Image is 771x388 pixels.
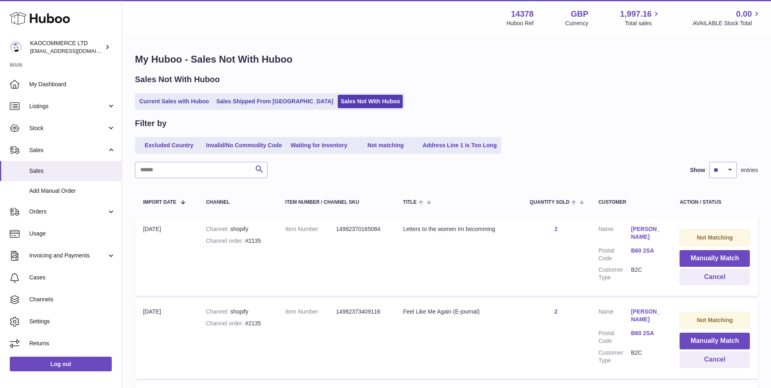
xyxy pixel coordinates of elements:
[10,41,22,53] img: internalAdmin-14378@internal.huboo.com
[680,269,750,286] button: Cancel
[420,139,500,152] a: Address Line 1 is Too Long
[206,225,269,233] div: shopify
[631,349,663,364] dd: B2C
[353,139,418,152] a: Not matching
[10,357,112,371] a: Log out
[598,349,631,364] dt: Customer Type
[631,266,663,281] dd: B2C
[625,20,661,27] span: Total sales
[598,247,631,262] dt: Postal Code
[206,320,269,327] div: #2135
[29,208,107,216] span: Orders
[598,308,631,325] dt: Name
[403,200,417,205] span: Title
[680,333,750,349] button: Manually Match
[135,53,758,66] h1: My Huboo - Sales Not With Huboo
[143,200,176,205] span: Import date
[213,95,336,108] a: Sales Shipped From [GEOGRAPHIC_DATA]
[30,48,119,54] span: [EMAIL_ADDRESS][DOMAIN_NAME]
[693,9,761,27] a: 0.00 AVAILABLE Stock Total
[338,95,403,108] a: Sales Not With Huboo
[598,200,663,205] div: Customer
[29,296,115,303] span: Channels
[206,308,230,315] strong: Channel
[506,20,534,27] div: Huboo Ref
[135,118,167,129] h2: Filter by
[137,95,212,108] a: Current Sales with Huboo
[29,318,115,325] span: Settings
[530,200,569,205] span: Quantity Sold
[285,308,336,316] dt: Item Number
[697,234,733,241] strong: Not Matching
[206,320,245,327] strong: Channel order
[206,238,245,244] strong: Channel order
[29,187,115,195] span: Add Manual Order
[631,247,663,255] a: B60 2SA
[620,9,652,20] span: 1,997.16
[135,74,220,85] h2: Sales Not With Huboo
[29,81,115,88] span: My Dashboard
[571,9,588,20] strong: GBP
[565,20,589,27] div: Currency
[697,317,733,323] strong: Not Matching
[29,124,107,132] span: Stock
[631,225,663,241] a: [PERSON_NAME]
[29,102,107,110] span: Listings
[554,226,558,232] a: 2
[736,9,752,20] span: 0.00
[598,266,631,281] dt: Customer Type
[29,167,115,175] span: Sales
[206,226,230,232] strong: Channel
[135,300,198,378] td: [DATE]
[693,20,761,27] span: AVAILABLE Stock Total
[511,9,534,20] strong: 14378
[29,340,115,347] span: Returns
[29,146,107,154] span: Sales
[29,252,107,259] span: Invoicing and Payments
[336,225,387,233] dd: 14982370165084
[206,200,269,205] div: Channel
[620,9,661,27] a: 1,997.16 Total sales
[741,166,758,174] span: entries
[135,217,198,296] td: [DATE]
[690,166,705,174] label: Show
[203,139,285,152] a: Invalid/No Commodity Code
[554,308,558,315] a: 2
[403,225,514,233] div: Letters to the women Im becomming
[598,225,631,243] dt: Name
[30,39,103,55] div: KAOCOMMERCE LTD
[680,250,750,267] button: Manually Match
[285,225,336,233] dt: Item Number
[137,139,202,152] a: Excluded Country
[206,237,269,245] div: #2135
[336,308,387,316] dd: 14982373409116
[680,200,750,205] div: Action / Status
[680,351,750,368] button: Cancel
[631,308,663,323] a: [PERSON_NAME]
[287,139,352,152] a: Waiting for Inventory
[598,329,631,345] dt: Postal Code
[29,230,115,238] span: Usage
[285,200,387,205] div: Item Number / Channel SKU
[403,308,514,316] div: Feel Like Me Again (E-journal)
[631,329,663,337] a: B60 2SA
[29,274,115,281] span: Cases
[206,308,269,316] div: shopify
